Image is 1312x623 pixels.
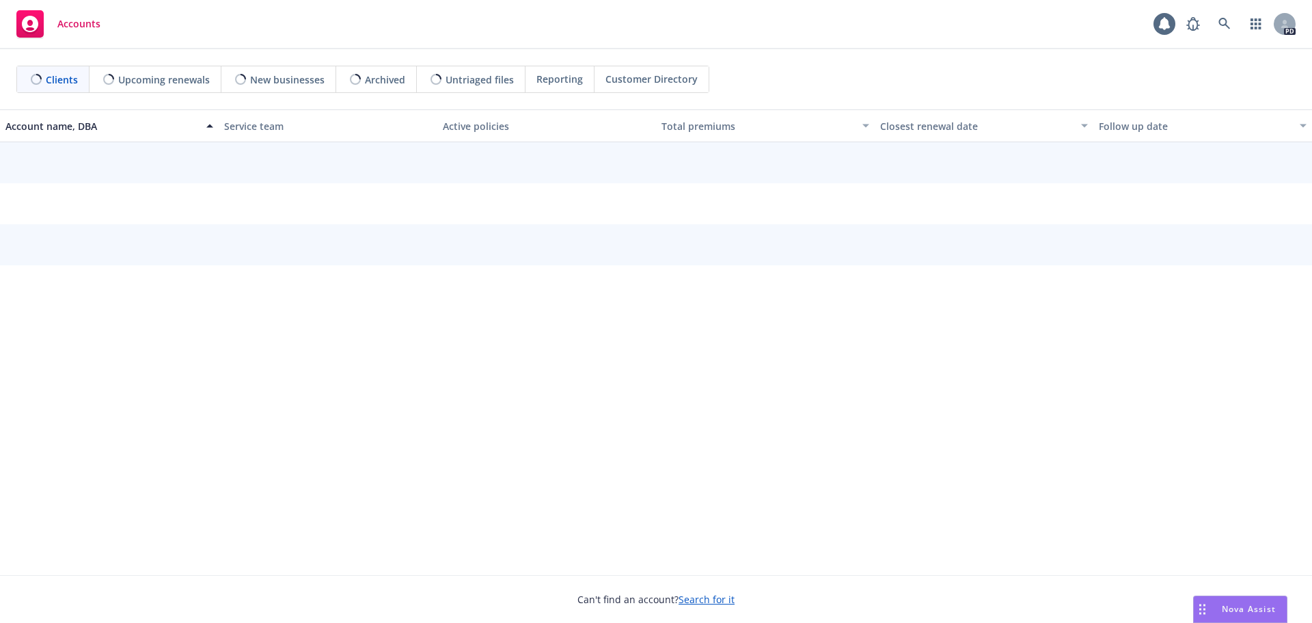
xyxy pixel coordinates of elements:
div: Service team [224,119,432,133]
a: Search [1211,10,1238,38]
div: Follow up date [1099,119,1291,133]
span: Untriaged files [446,72,514,87]
span: Can't find an account? [577,592,735,607]
span: Nova Assist [1222,603,1276,615]
span: Reporting [536,72,583,86]
div: Drag to move [1194,596,1211,622]
a: Search for it [679,593,735,606]
span: Archived [365,72,405,87]
span: Accounts [57,18,100,29]
a: Switch app [1242,10,1270,38]
span: Customer Directory [605,72,698,86]
div: Total premiums [661,119,854,133]
span: New businesses [250,72,325,87]
button: Follow up date [1093,109,1312,142]
button: Closest renewal date [875,109,1093,142]
button: Active policies [437,109,656,142]
a: Report a Bug [1179,10,1207,38]
button: Total premiums [656,109,875,142]
div: Closest renewal date [880,119,1073,133]
div: Account name, DBA [5,119,198,133]
span: Upcoming renewals [118,72,210,87]
div: Active policies [443,119,651,133]
span: Clients [46,72,78,87]
a: Accounts [11,5,106,43]
button: Nova Assist [1193,596,1287,623]
button: Service team [219,109,437,142]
